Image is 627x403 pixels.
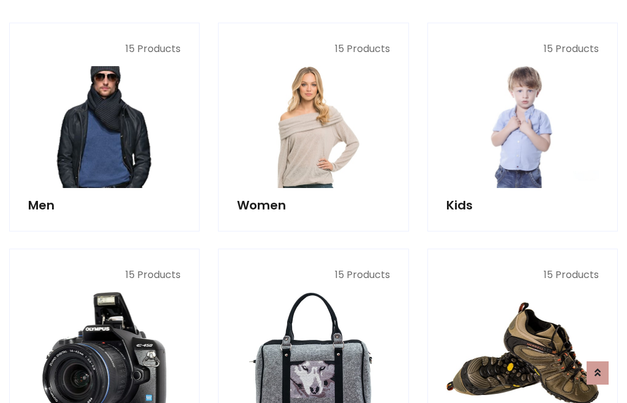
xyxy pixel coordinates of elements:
[446,198,599,213] h5: Kids
[237,42,389,56] p: 15 Products
[28,198,181,213] h5: Men
[446,268,599,282] p: 15 Products
[446,42,599,56] p: 15 Products
[28,42,181,56] p: 15 Products
[237,268,389,282] p: 15 Products
[28,268,181,282] p: 15 Products
[237,198,389,213] h5: Women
